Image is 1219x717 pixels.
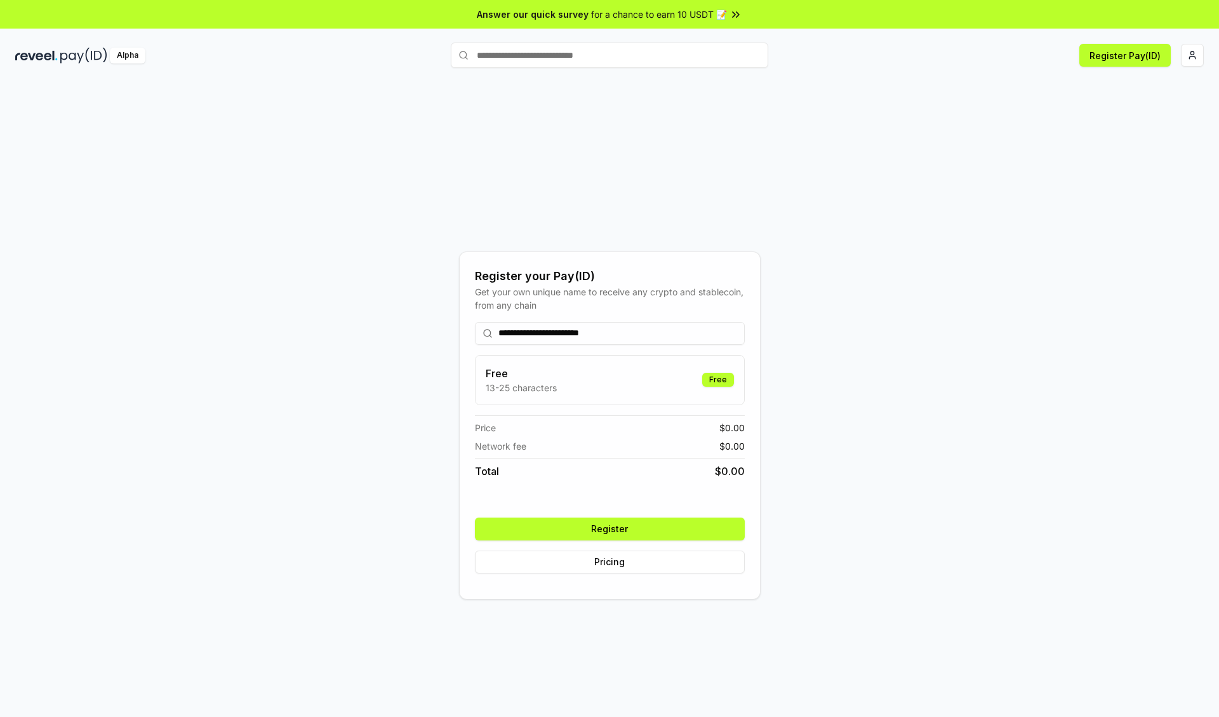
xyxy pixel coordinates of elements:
[591,8,727,21] span: for a chance to earn 10 USDT 📝
[486,381,557,394] p: 13-25 characters
[477,8,589,21] span: Answer our quick survey
[475,285,745,312] div: Get your own unique name to receive any crypto and stablecoin, from any chain
[475,464,499,479] span: Total
[110,48,145,64] div: Alpha
[60,48,107,64] img: pay_id
[719,421,745,434] span: $ 0.00
[1079,44,1171,67] button: Register Pay(ID)
[715,464,745,479] span: $ 0.00
[475,518,745,540] button: Register
[475,421,496,434] span: Price
[719,439,745,453] span: $ 0.00
[486,366,557,381] h3: Free
[475,267,745,285] div: Register your Pay(ID)
[475,439,526,453] span: Network fee
[15,48,58,64] img: reveel_dark
[475,551,745,573] button: Pricing
[702,373,734,387] div: Free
